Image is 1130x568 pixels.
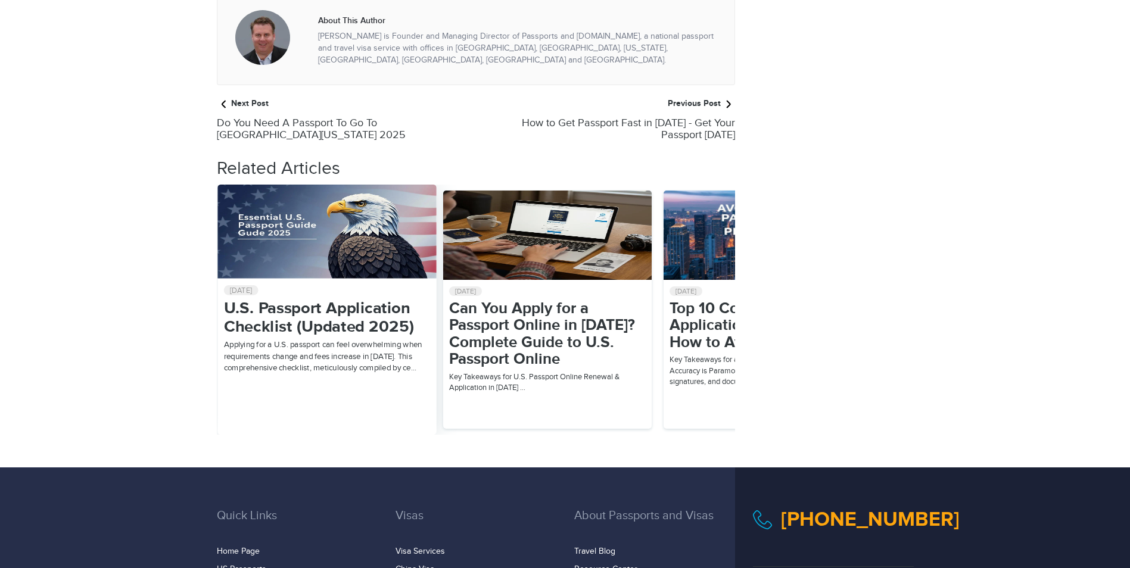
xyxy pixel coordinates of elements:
[781,507,960,532] a: [PHONE_NUMBER]
[396,509,556,540] h3: Visas
[223,285,258,295] span: [DATE]
[217,185,437,279] img: 2ba978ba-4c65-444b-9d1e-7c0d9c4724a8_-_28de80_-_2186b91805bf8f87dc4281b6adbed06c6a56d5ae.jpg
[217,159,735,179] h2: Related Articles
[485,97,735,141] a: Previous Post How to Get Passport Fast in [DATE] - Get Your Passport [DATE]
[318,31,716,67] p: [PERSON_NAME] is Founder and Managing Director of Passports and [DOMAIN_NAME], a national passpor...
[217,97,467,141] a: Next Post Do You Need A Passport To Go To [GEOGRAPHIC_DATA][US_STATE] 2025
[670,286,702,296] span: [DATE]
[443,191,652,280] img: person-applying-for-a-us-passport-online-in-a-cozy-home-office-80cfad6e-6e9d-4cd1-bde0-30d6b48813...
[668,98,735,108] strong: Previous Post
[670,301,866,352] a: Top 10 Common Passport Application Mistakes and How to Avoid Them
[574,509,735,540] h3: About Passports and Visas
[223,339,430,373] p: Applying for a U.S. passport can feel overwhelming when requirements change and fees increase in ...
[485,117,735,141] h4: How to Get Passport Fast in [DATE] - Get Your Passport [DATE]
[217,98,269,108] strong: Next Post
[235,10,290,65] img: Philip Diack
[664,191,872,280] img: passport-top_10_mistakes_-_28de80_-_2186b91805bf8f87dc4281b6adbed06c6a56d5ae.jpg
[449,372,646,394] p: Key Takeaways for U.S. Passport Online Renewal & Application in [DATE] ...
[449,301,646,369] a: Can You Apply for a Passport Online in [DATE]? Complete Guide to U.S. Passport Online
[449,286,482,296] span: [DATE]
[217,509,378,540] h3: Quick Links
[670,354,866,388] p: Key Takeaways for a Flawless Passport Application Accuracy is Paramount: Ensure all personal info...
[223,300,430,336] a: U.S. Passport Application Checklist (Updated 2025)
[217,117,467,141] h4: Do You Need A Passport To Go To [GEOGRAPHIC_DATA][US_STATE] 2025
[318,16,716,25] h5: About This Author
[574,547,615,556] a: Travel Blog
[217,547,260,556] a: Home Page
[396,547,445,556] a: Visa Services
